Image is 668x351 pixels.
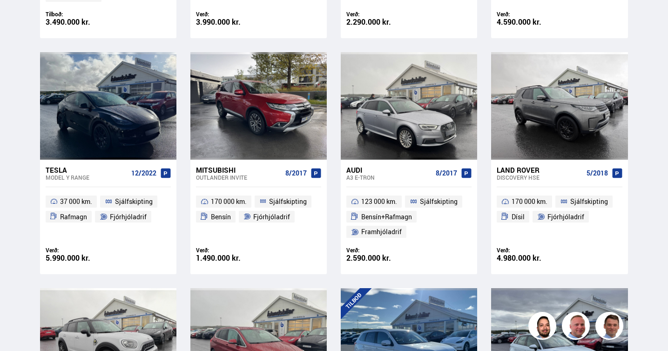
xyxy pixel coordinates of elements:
span: 8/2017 [285,169,307,177]
span: Sjálfskipting [570,196,608,207]
div: Model Y RANGE [46,174,128,181]
div: A3 E-TRON [346,174,432,181]
span: Fjórhjóladrif [253,211,290,223]
span: Fjórhjóladrif [110,211,147,223]
img: nhp88E3Fdnt1Opn2.png [530,313,558,341]
div: Tilboð: [46,11,108,18]
div: Verð: [346,247,409,254]
div: 4.980.000 kr. [497,254,560,262]
div: 5.990.000 kr. [46,254,108,262]
span: Dísil [512,211,525,223]
div: 2.590.000 kr. [346,254,409,262]
div: 4.590.000 kr. [497,18,560,26]
span: Sjálfskipting [420,196,458,207]
div: Verð: [196,247,259,254]
div: Verð: [497,11,560,18]
span: Rafmagn [60,211,87,223]
span: Framhjóladrif [361,226,402,237]
div: Verð: [196,11,259,18]
span: Bensín+Rafmagn [361,211,412,223]
div: Verð: [497,247,560,254]
span: 170 000 km. [211,196,247,207]
img: FbJEzSuNWCJXmdc-.webp [597,313,625,341]
div: Mitsubishi [196,166,282,174]
span: Sjálfskipting [269,196,307,207]
div: Verð: [46,247,108,254]
img: siFngHWaQ9KaOqBr.png [563,313,591,341]
span: 170 000 km. [512,196,547,207]
div: Outlander INVITE [196,174,282,181]
div: 3.490.000 kr. [46,18,108,26]
div: 3.990.000 kr. [196,18,259,26]
span: Fjórhjóladrif [547,211,584,223]
a: Tesla Model Y RANGE 12/2022 37 000 km. Sjálfskipting Rafmagn Fjórhjóladrif Verð: 5.990.000 kr. [40,160,176,275]
span: 12/2022 [131,169,156,177]
div: Tesla [46,166,128,174]
span: 5/2018 [587,169,608,177]
div: 1.490.000 kr. [196,254,259,262]
div: Discovery HSE [497,174,582,181]
span: 8/2017 [436,169,457,177]
div: Land Rover [497,166,582,174]
a: Land Rover Discovery HSE 5/2018 170 000 km. Sjálfskipting Dísil Fjórhjóladrif Verð: 4.980.000 kr. [491,160,628,275]
a: Audi A3 E-TRON 8/2017 123 000 km. Sjálfskipting Bensín+Rafmagn Framhjóladrif Verð: 2.590.000 kr. [341,160,477,275]
div: Verð: [346,11,409,18]
button: Opna LiveChat spjallviðmót [7,4,35,32]
div: 2.290.000 kr. [346,18,409,26]
span: Bensín [211,211,231,223]
span: 123 000 km. [361,196,397,207]
span: Sjálfskipting [115,196,153,207]
span: 37 000 km. [60,196,92,207]
a: Mitsubishi Outlander INVITE 8/2017 170 000 km. Sjálfskipting Bensín Fjórhjóladrif Verð: 1.490.000... [190,160,327,275]
div: Audi [346,166,432,174]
